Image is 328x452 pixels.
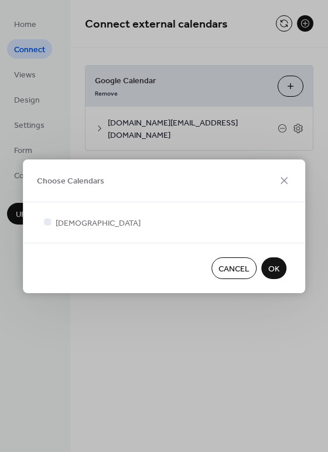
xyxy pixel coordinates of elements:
[261,257,286,279] button: OK
[56,217,141,229] span: [DEMOGRAPHIC_DATA]
[268,263,279,275] span: OK
[218,263,250,275] span: Cancel
[37,175,104,188] span: Choose Calendars
[211,257,257,279] button: Cancel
